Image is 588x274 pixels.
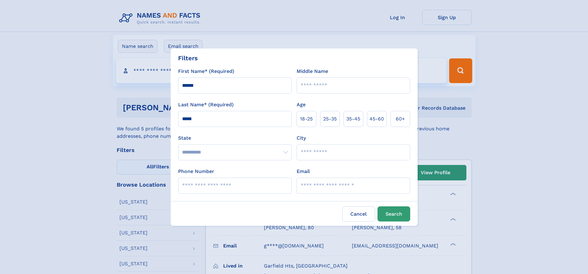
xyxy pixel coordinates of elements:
label: First Name* (Required) [178,68,234,75]
button: Search [377,206,410,221]
div: Filters [178,53,198,63]
span: 25‑35 [323,115,337,123]
span: 60+ [396,115,405,123]
label: Middle Name [297,68,328,75]
span: 45‑60 [369,115,384,123]
label: Age [297,101,306,108]
label: State [178,134,292,142]
label: Phone Number [178,168,214,175]
label: Last Name* (Required) [178,101,234,108]
span: 18‑25 [300,115,313,123]
label: Email [297,168,310,175]
span: 35‑45 [346,115,360,123]
label: City [297,134,306,142]
label: Cancel [342,206,375,221]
